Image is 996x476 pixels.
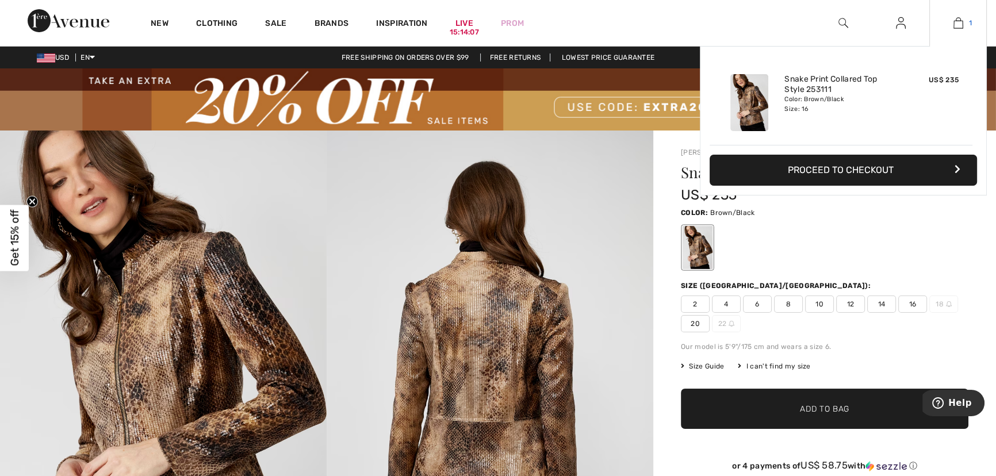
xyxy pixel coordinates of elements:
[501,17,524,29] a: Prom
[784,74,898,95] a: Snake Print Collared Top Style 253111
[800,459,848,471] span: US$ 58.75
[922,390,984,419] iframe: Opens a widget where you can find more information
[8,210,21,266] span: Get 15% off
[681,341,968,352] div: Our model is 5'9"/175 cm and wears a size 6.
[712,295,741,313] span: 4
[946,301,952,307] img: ring-m.svg
[838,16,848,30] img: search the website
[805,295,834,313] span: 10
[898,295,927,313] span: 16
[681,187,737,203] span: US$ 235
[681,361,724,371] span: Size Guide
[681,315,710,332] span: 20
[896,16,906,30] img: My Info
[151,18,168,30] a: New
[455,17,473,29] a: Live15:14:07
[265,18,286,30] a: Sale
[681,295,710,313] span: 2
[553,53,664,62] a: Lowest Price Guarantee
[28,9,109,32] img: 1ère Avenue
[196,18,237,30] a: Clothing
[730,74,768,131] img: Snake Print Collared Top Style 253111
[37,53,55,63] img: US Dollar
[929,76,959,84] span: US$ 235
[376,18,427,30] span: Inspiration
[37,53,74,62] span: USD
[480,53,551,62] a: Free Returns
[969,18,972,28] span: 1
[683,226,712,269] div: Brown/Black
[681,209,708,217] span: Color:
[710,155,977,186] button: Proceed to Checkout
[784,95,898,113] div: Color: Brown/Black Size: 16
[743,295,772,313] span: 6
[836,295,865,313] span: 12
[712,315,741,332] span: 22
[81,53,95,62] span: EN
[332,53,478,62] a: Free shipping on orders over $99
[867,295,896,313] span: 14
[681,148,738,156] a: [PERSON_NAME]
[953,16,963,30] img: My Bag
[681,165,921,180] h1: Snake Print Collared Top Style 253111
[681,389,968,429] button: Add to Bag
[774,295,803,313] span: 8
[729,321,734,327] img: ring-m.svg
[865,461,907,471] img: Sezzle
[800,403,849,415] span: Add to Bag
[681,460,968,471] div: or 4 payments of with
[738,361,810,371] div: I can't find my size
[450,27,479,38] div: 15:14:07
[929,295,958,313] span: 18
[887,16,915,30] a: Sign In
[26,196,38,208] button: Close teaser
[315,18,349,30] a: Brands
[930,16,986,30] a: 1
[681,460,968,475] div: or 4 payments ofUS$ 58.75withSezzle Click to learn more about Sezzle
[681,281,873,291] div: Size ([GEOGRAPHIC_DATA]/[GEOGRAPHIC_DATA]):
